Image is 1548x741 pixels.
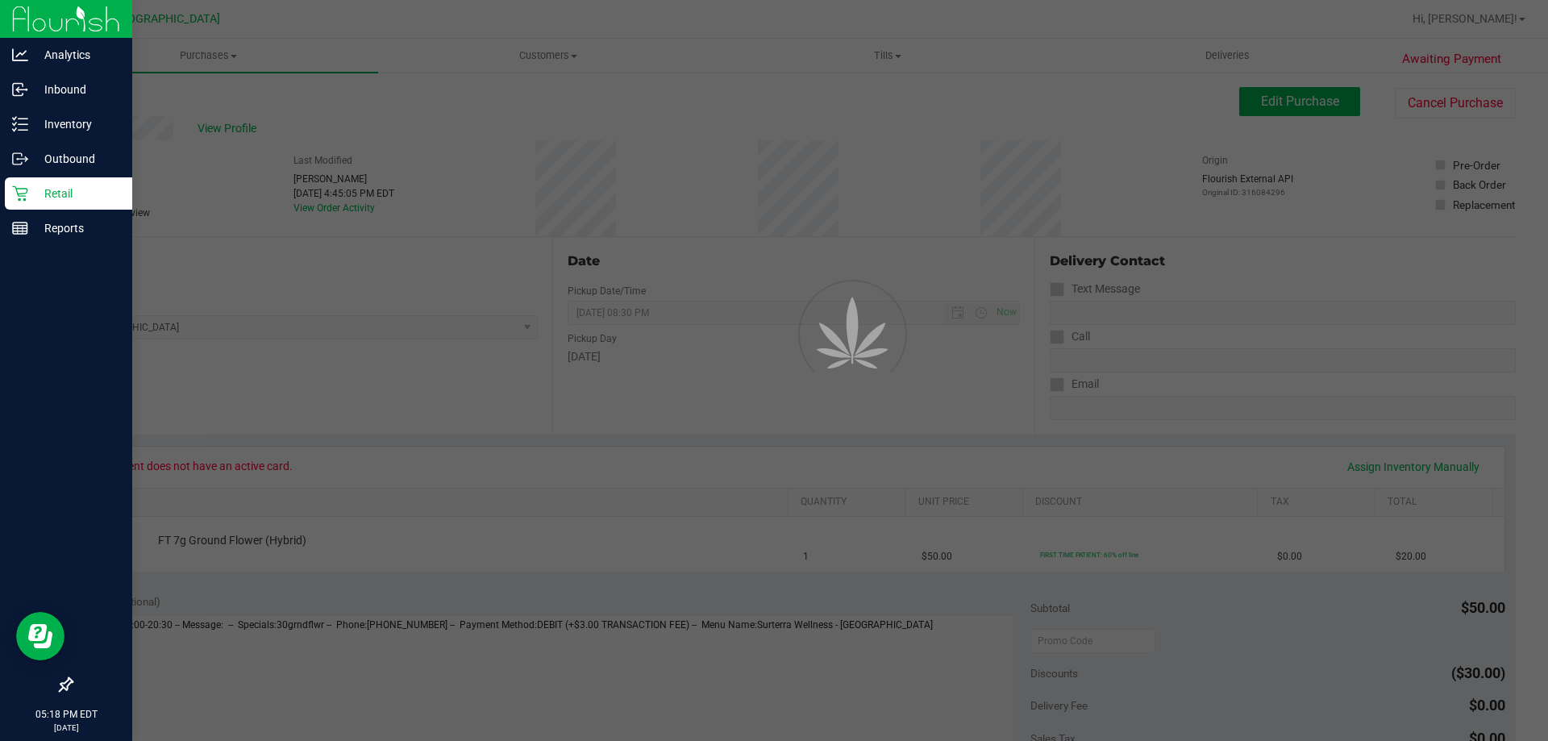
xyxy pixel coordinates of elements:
[28,80,125,99] p: Inbound
[12,116,28,132] inline-svg: Inventory
[12,151,28,167] inline-svg: Outbound
[28,184,125,203] p: Retail
[28,114,125,134] p: Inventory
[28,45,125,65] p: Analytics
[7,722,125,734] p: [DATE]
[12,47,28,63] inline-svg: Analytics
[12,220,28,236] inline-svg: Reports
[28,149,125,169] p: Outbound
[12,81,28,98] inline-svg: Inbound
[16,612,64,660] iframe: Resource center
[28,219,125,238] p: Reports
[12,185,28,202] inline-svg: Retail
[7,707,125,722] p: 05:18 PM EDT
